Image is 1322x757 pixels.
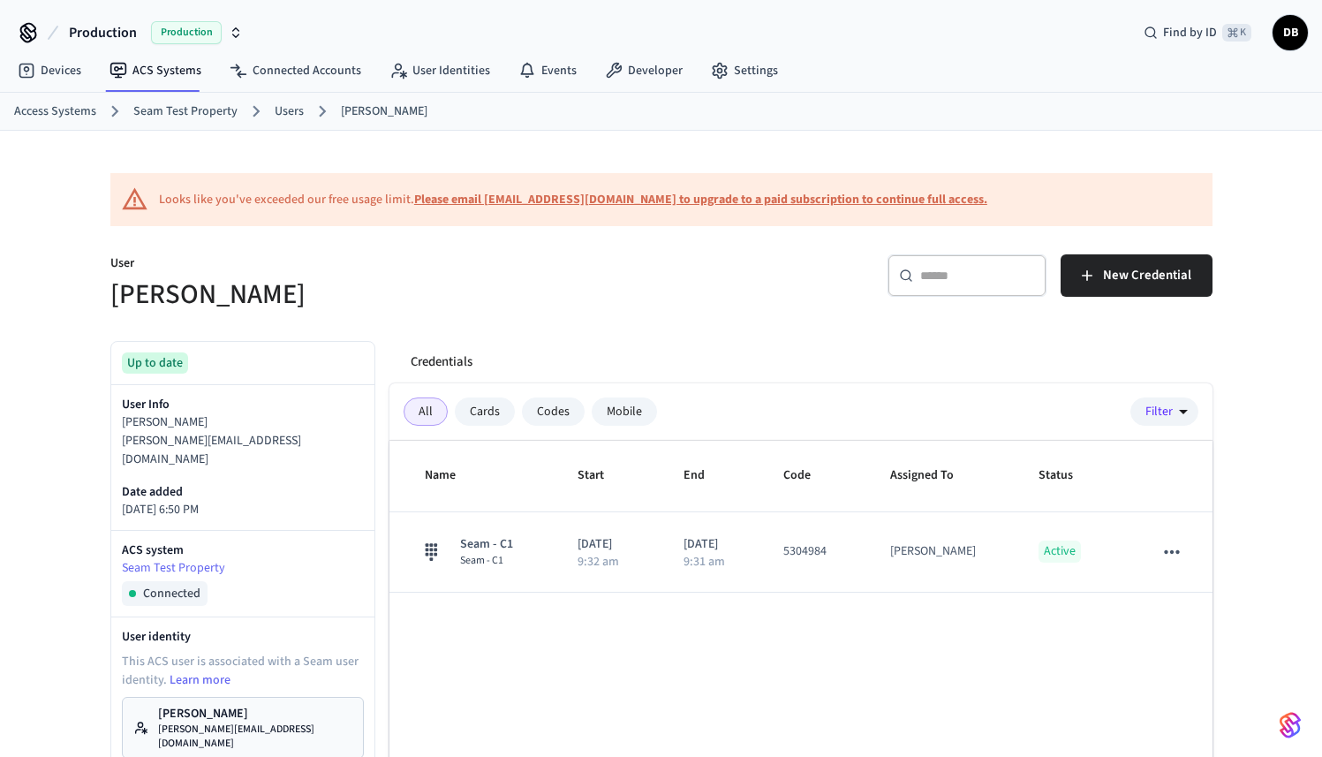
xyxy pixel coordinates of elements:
p: [PERSON_NAME] [122,413,364,432]
p: [PERSON_NAME][EMAIL_ADDRESS][DOMAIN_NAME] [122,432,364,469]
a: Developer [591,55,697,87]
p: User identity [122,628,364,646]
span: Code [783,462,834,489]
div: Find by ID⌘ K [1129,17,1265,49]
button: Credentials [397,341,487,383]
div: Up to date [122,352,188,374]
button: Filter [1130,397,1198,426]
a: ACS Systems [95,55,215,87]
span: Assigned To [890,462,977,489]
span: Find by ID [1163,24,1217,42]
p: [DATE] [578,535,641,554]
a: [PERSON_NAME] [341,102,427,121]
a: Events [504,55,591,87]
a: User Identities [375,55,504,87]
p: [PERSON_NAME] [158,705,352,723]
span: DB [1274,17,1306,49]
a: Users [275,102,304,121]
p: Active [1039,541,1081,563]
span: Connected [143,585,200,602]
table: sticky table [389,441,1212,593]
p: User [110,254,651,276]
div: All [404,397,448,426]
button: DB [1273,15,1308,50]
a: Seam Test Property [133,102,238,121]
h5: [PERSON_NAME] [110,276,651,313]
p: 9:31 am [684,556,725,568]
p: [DATE] 6:50 PM [122,501,364,519]
span: Seam - C1 [460,554,513,568]
p: User Info [122,396,364,413]
a: Connected Accounts [215,55,375,87]
a: Learn more [170,671,230,689]
span: Status [1039,462,1096,489]
span: Start [578,462,627,489]
p: Date added [122,483,364,501]
p: This ACS user is associated with a Seam user identity. [122,653,364,690]
div: [PERSON_NAME] [890,542,976,561]
div: Mobile [592,397,657,426]
p: [DATE] [684,535,741,554]
div: Looks like you've exceeded our free usage limit. [159,191,987,209]
p: [PERSON_NAME][EMAIL_ADDRESS][DOMAIN_NAME] [158,723,352,751]
img: SeamLogoGradient.69752ec5.svg [1280,711,1301,739]
p: 9:32 am [578,556,619,568]
div: Cards [455,397,515,426]
a: Devices [4,55,95,87]
a: Access Systems [14,102,96,121]
span: Production [69,22,137,43]
span: New Credential [1103,264,1191,287]
div: Codes [522,397,585,426]
a: Please email [EMAIL_ADDRESS][DOMAIN_NAME] to upgrade to a paid subscription to continue full access. [414,191,987,208]
p: ACS system [122,541,364,559]
span: ⌘ K [1222,24,1251,42]
span: Production [151,21,222,44]
span: Name [425,462,479,489]
span: End [684,462,728,489]
button: New Credential [1061,254,1212,297]
span: Seam - C1 [460,535,513,554]
div: 5304984 [783,542,827,561]
a: Settings [697,55,792,87]
a: Seam Test Property [122,559,364,578]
